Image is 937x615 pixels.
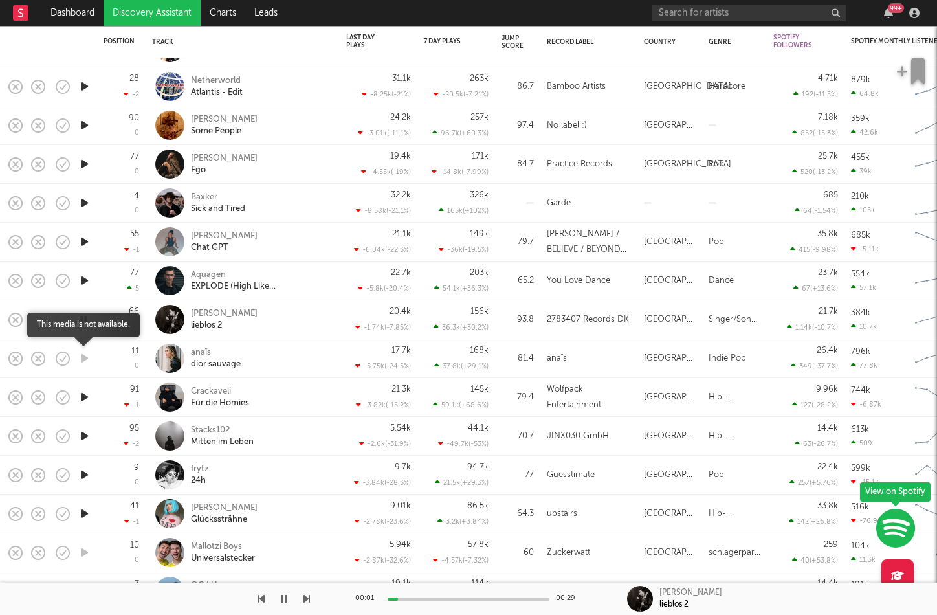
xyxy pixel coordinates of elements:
a: CrackaveliFür die Homies [191,386,249,409]
div: 96.7k ( +60.3 % ) [432,129,489,137]
a: [PERSON_NAME]Some People [191,114,258,137]
div: 97.4 [502,118,534,133]
div: 24h [191,475,209,487]
a: [PERSON_NAME]lieblos 2 [191,308,258,331]
div: -2.6k ( -31.9 % ) [359,440,411,448]
div: Hip-Hop/Rap [709,506,760,522]
div: 67 ( +13.6 % ) [793,284,838,293]
div: 263k [470,74,489,83]
div: lieblos 2 [191,320,258,331]
div: 168k [470,346,489,355]
div: -2 [124,440,139,448]
div: 20.4k [390,307,411,316]
div: 21.3k [391,385,411,394]
div: -2 [124,90,139,98]
div: 5.54k [390,424,411,432]
div: 31.1k [392,74,411,83]
div: -2 [124,323,139,331]
div: 359k [851,115,870,123]
div: 9.01k [390,502,411,510]
div: -3.82k ( -15.2 % ) [356,401,411,409]
div: [GEOGRAPHIC_DATA] [644,506,696,522]
div: 21.5k ( +29.3 % ) [435,478,489,487]
a: [PERSON_NAME]Chat GPT [191,230,258,254]
div: 554k [851,270,870,278]
a: BaxkerSick and Tired [191,192,245,215]
div: schlagerparty [709,545,760,561]
div: Hip-Hop/Rap [709,429,760,444]
div: Mallotzi Boys [191,541,255,553]
div: frytz [191,464,209,475]
div: [GEOGRAPHIC_DATA] [644,312,696,328]
div: 192 ( -11.5 % ) [793,90,838,98]
div: Ego [191,164,258,176]
div: Bamboo Artists [547,79,606,95]
div: 14.4k [817,424,838,432]
div: 36.3k ( +30.2 % ) [434,323,489,331]
div: [PERSON_NAME] [191,114,258,126]
div: -2.87k ( -32.6 % ) [355,556,411,565]
div: -20.5k ( -7.21 % ) [434,90,489,98]
div: 9.96k [816,385,838,394]
div: Glückssträhne [191,514,258,526]
div: -6.04k ( -22.3 % ) [354,245,411,254]
div: -8.58k ( -21.1 % ) [356,207,411,215]
div: 879k [851,76,870,84]
div: 0 [135,207,139,214]
div: Practice Records [547,157,612,172]
div: 64 ( -1.54 % ) [795,207,838,215]
div: [PERSON_NAME] [191,308,258,320]
div: Crackaveli [191,386,249,397]
div: 852 ( -15.3 % ) [792,129,838,137]
div: 39k [851,167,872,175]
div: 7 Day Plays [424,38,469,45]
div: Hip-Hop/Rap [709,390,760,405]
div: 77 [502,467,534,483]
div: 44.1k [468,424,489,432]
a: [PERSON_NAME]Glückssträhne [191,502,258,526]
div: 4 [134,192,139,200]
div: Pop [709,467,724,483]
div: -1 [124,517,139,526]
div: [PERSON_NAME] [191,153,258,164]
div: 41 [130,502,139,510]
div: Sick and Tired [191,203,245,215]
div: 63 ( -26.7 % ) [795,440,838,448]
div: 114k [471,579,489,588]
div: 685k [851,231,870,240]
div: 145k [470,385,489,394]
div: 86.5k [467,502,489,510]
div: -3.84k ( -28.3 % ) [354,478,411,487]
div: 744k [851,386,870,395]
div: 55 [130,230,139,238]
div: anaïs [547,351,567,366]
div: 9 [134,464,139,472]
div: [PERSON_NAME] [191,502,258,514]
div: Wolfpack Entertainment [547,382,631,413]
div: 105k [851,206,875,214]
div: 10.7k [851,322,877,331]
div: -2.78k ( -23.6 % ) [355,517,411,526]
div: 79.7 [502,234,534,250]
div: [GEOGRAPHIC_DATA] [644,79,731,95]
div: [PERSON_NAME] [659,587,722,599]
div: Spotify Followers [773,34,819,49]
div: 3.2k ( +3.84 % ) [437,517,489,526]
div: Jump Score [502,34,524,50]
a: AquagenEXPLODE (High Like [GEOGRAPHIC_DATA]) - Festival Edit [191,269,330,293]
div: 86.7 [502,79,534,95]
div: 33.8k [817,502,838,510]
div: 19.4k [390,152,411,161]
div: -1 [124,401,139,409]
div: Netherworld [191,75,243,87]
div: 0 [135,129,139,137]
div: 165k ( +102 % ) [439,207,489,215]
div: -4.57k ( -7.32 % ) [433,556,489,565]
div: Für die Homies [191,397,249,409]
div: 259 [824,541,838,549]
a: [PERSON_NAME]Ego [191,153,258,176]
div: [GEOGRAPHIC_DATA] [644,467,696,483]
div: -76.9k [851,517,881,525]
div: lieblos 2 [659,599,689,610]
div: 509 [851,439,872,447]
